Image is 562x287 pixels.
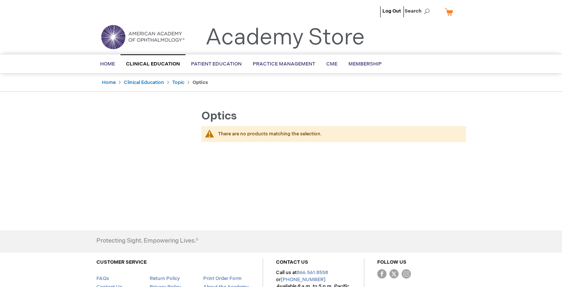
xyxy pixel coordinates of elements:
[201,109,237,123] span: Optics
[297,270,328,276] a: 866.561.8558
[205,24,365,51] a: Academy Store
[203,276,242,281] a: Print Order Form
[382,8,401,14] a: Log Out
[150,276,180,281] a: Return Policy
[100,61,115,67] span: Home
[193,80,208,85] strong: Optics
[96,238,198,244] h4: Protecting Sight. Empowering Lives.®
[96,259,147,265] a: CUSTOMER SERVICE
[377,269,386,278] img: Facebook
[326,61,337,67] span: CME
[405,4,433,18] span: Search
[191,61,242,67] span: Patient Education
[402,269,411,278] img: instagram
[276,259,308,265] a: CONTACT US
[218,131,459,138] div: There are no products matching the selection.
[389,269,399,278] img: Twitter
[124,80,164,85] a: Clinical Education
[253,61,315,67] span: Practice Management
[377,259,406,265] a: FOLLOW US
[281,277,326,283] a: [PHONE_NUMBER]
[96,276,109,281] a: FAQs
[348,61,382,67] span: Membership
[102,80,116,85] a: Home
[126,61,180,67] span: Clinical Education
[172,80,184,85] a: Topic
